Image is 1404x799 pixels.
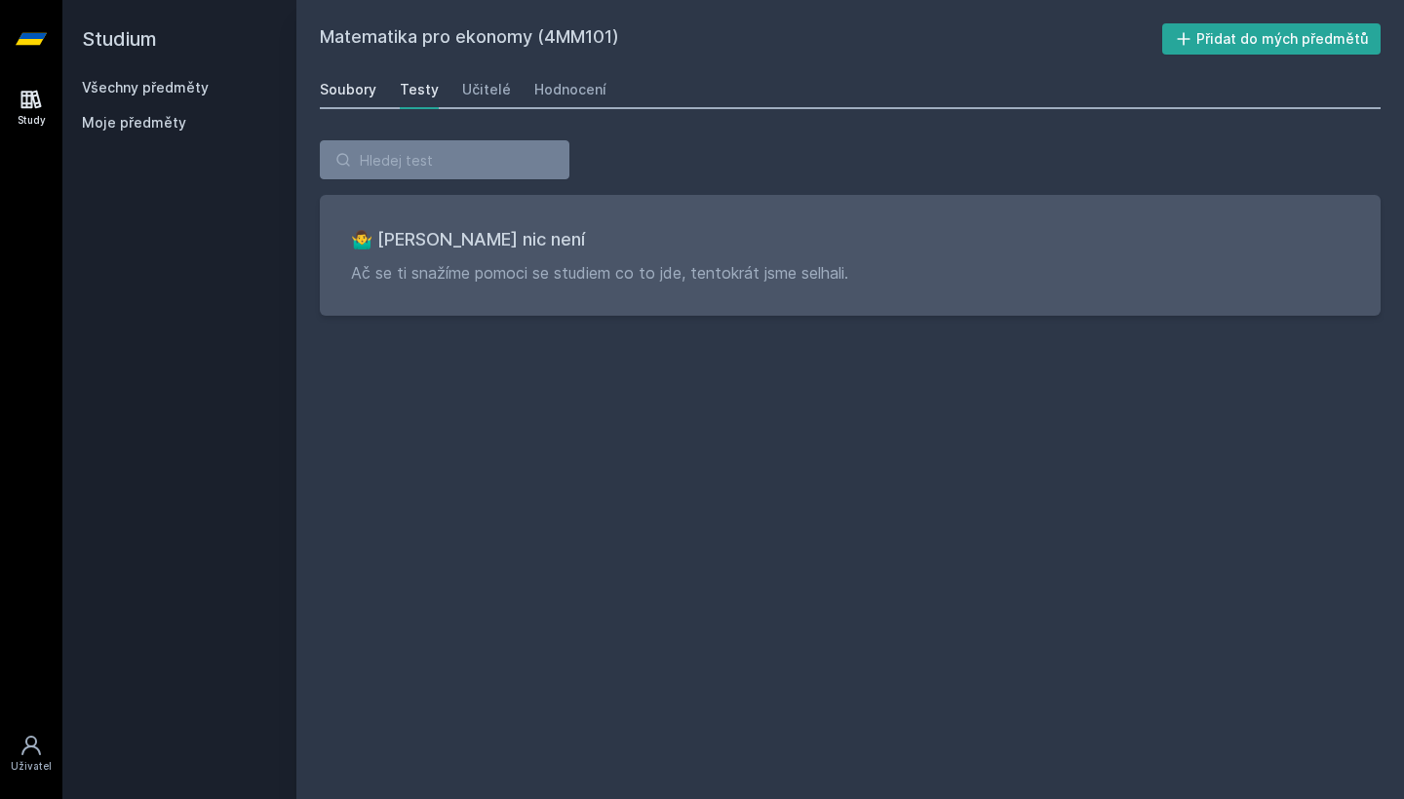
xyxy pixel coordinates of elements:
div: Učitelé [462,80,511,99]
a: Study [4,78,58,137]
a: Soubory [320,70,376,109]
span: Moje předměty [82,113,186,133]
h3: 🤷‍♂️ [PERSON_NAME] nic není [351,226,1349,253]
a: Uživatel [4,724,58,783]
div: Soubory [320,80,376,99]
h2: Matematika pro ekonomy (4MM101) [320,23,1162,55]
a: Testy [400,70,439,109]
p: Ač se ti snažíme pomoci se studiem co to jde, tentokrát jsme selhali. [351,261,1349,285]
button: Přidat do mých předmětů [1162,23,1382,55]
div: Study [18,113,46,128]
div: Testy [400,80,439,99]
a: Hodnocení [534,70,606,109]
a: Učitelé [462,70,511,109]
div: Uživatel [11,759,52,774]
a: Všechny předměty [82,79,209,95]
div: Hodnocení [534,80,606,99]
input: Hledej test [320,140,569,179]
